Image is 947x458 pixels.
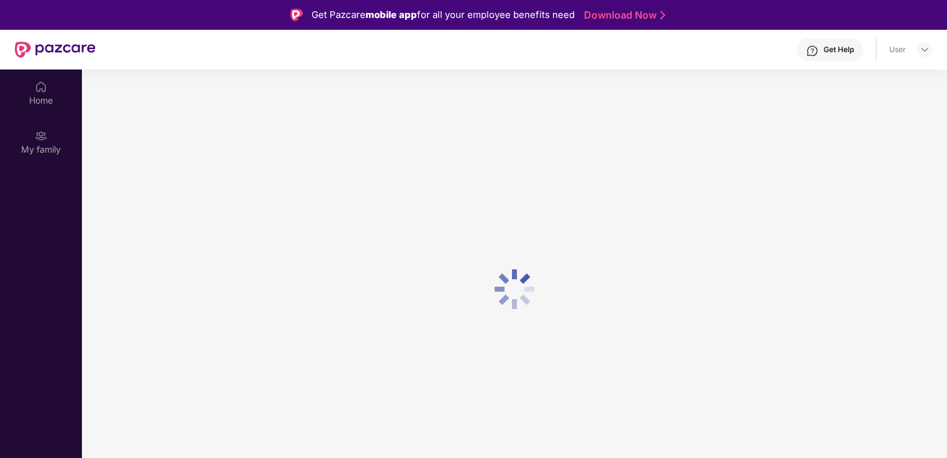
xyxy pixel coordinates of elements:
img: Stroke [660,9,665,22]
img: Logo [290,9,303,21]
strong: mobile app [366,9,417,20]
div: Get Pazcare for all your employee benefits need [312,7,575,22]
img: svg+xml;base64,PHN2ZyBpZD0iSG9tZSIgeG1sbnM9Imh0dHA6Ly93d3cudzMub3JnLzIwMDAvc3ZnIiB3aWR0aD0iMjAiIG... [35,81,47,93]
div: User [889,45,906,55]
img: svg+xml;base64,PHN2ZyB3aWR0aD0iMjAiIGhlaWdodD0iMjAiIHZpZXdCb3g9IjAgMCAyMCAyMCIgZmlsbD0ibm9uZSIgeG... [35,130,47,142]
img: svg+xml;base64,PHN2ZyBpZD0iSGVscC0zMngzMiIgeG1sbnM9Imh0dHA6Ly93d3cudzMub3JnLzIwMDAvc3ZnIiB3aWR0aD... [806,45,819,57]
a: Download Now [584,9,662,22]
div: Get Help [824,45,854,55]
img: New Pazcare Logo [15,42,96,58]
img: svg+xml;base64,PHN2ZyBpZD0iRHJvcGRvd24tMzJ4MzIiIHhtbG5zPSJodHRwOi8vd3d3LnczLm9yZy8yMDAwL3N2ZyIgd2... [920,45,930,55]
